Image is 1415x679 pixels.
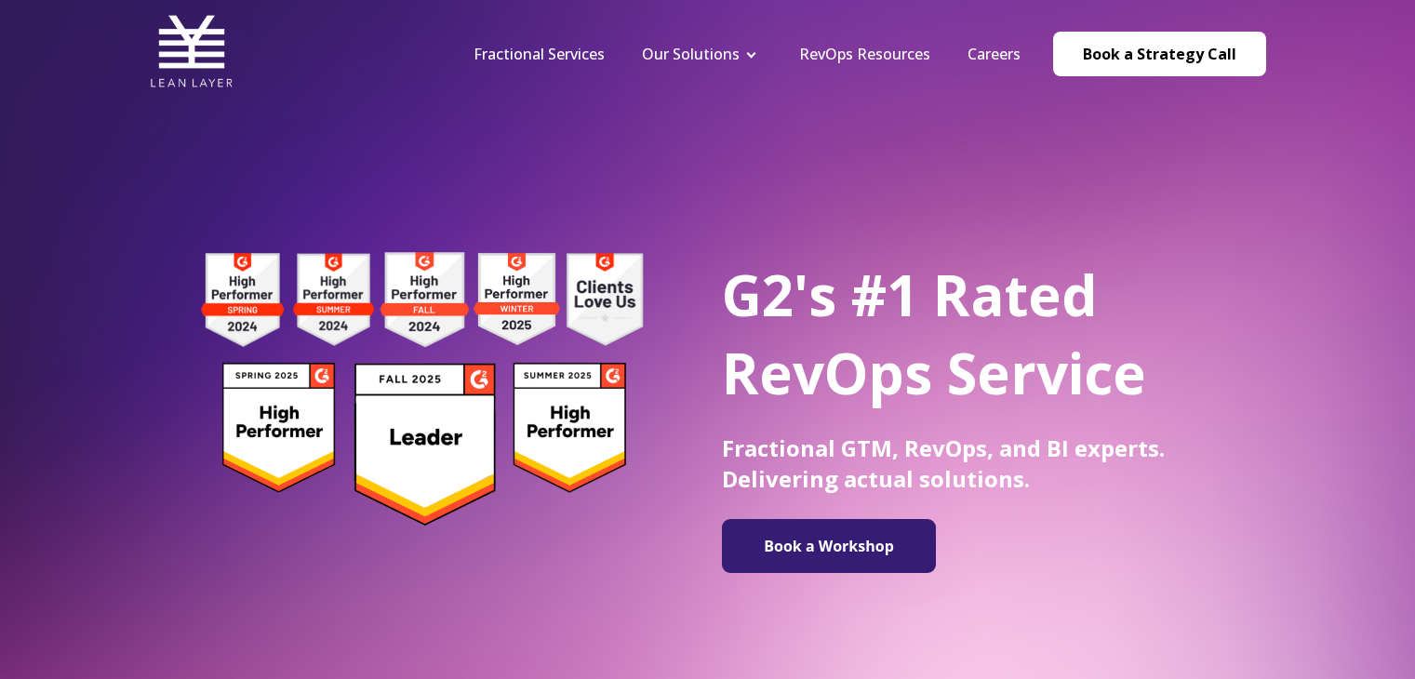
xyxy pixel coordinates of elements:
a: Book a Strategy Call [1053,32,1266,76]
a: Careers [968,44,1021,64]
span: Fractional GTM, RevOps, and BI experts. Delivering actual solutions. [722,433,1165,494]
img: g2 badges [168,246,675,531]
a: Fractional Services [474,44,605,64]
img: Book a Workshop [731,526,927,566]
div: Navigation Menu [455,44,1039,64]
a: RevOps Resources [799,44,930,64]
a: Our Solutions [642,44,740,64]
span: G2's #1 Rated RevOps Service [722,257,1146,411]
img: Lean Layer Logo [150,9,234,93]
